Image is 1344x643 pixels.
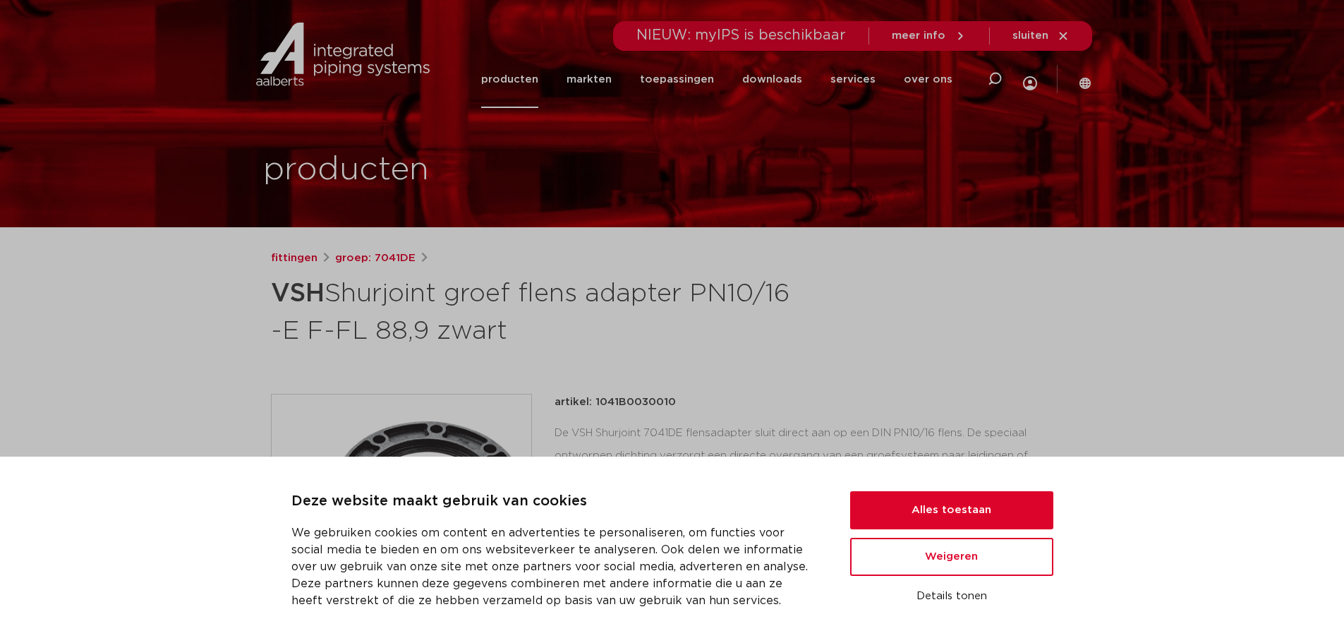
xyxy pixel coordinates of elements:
[1012,30,1070,42] a: sluiten
[481,51,538,108] a: producten
[263,148,429,193] h1: producten
[904,51,952,108] a: over ons
[742,51,802,108] a: downloads
[481,51,952,108] nav: Menu
[271,250,317,267] a: fittingen
[640,51,714,108] a: toepassingen
[567,51,612,108] a: markten
[892,30,967,42] a: meer info
[850,491,1053,529] button: Alles toestaan
[636,28,846,42] span: NIEUW: myIPS is beschikbaar
[271,281,325,306] strong: VSH
[555,394,676,411] p: artikel: 1041B0030010
[335,250,416,267] a: groep: 7041DE
[1023,47,1037,112] div: my IPS
[1012,30,1048,41] span: sluiten
[892,30,945,41] span: meer info
[271,272,801,349] h1: Shurjoint groef flens adapter PN10/16 -E F-FL 88,9 zwart
[291,491,816,513] p: Deze website maakt gebruik van cookies
[850,584,1053,608] button: Details tonen
[291,524,816,609] p: We gebruiken cookies om content en advertenties te personaliseren, om functies voor social media ...
[850,538,1053,576] button: Weigeren
[830,51,876,108] a: services
[555,422,1074,563] div: De VSH Shurjoint 7041DE flensadapter sluit direct aan op een DIN PN10/16 flens. De speciaal ontwo...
